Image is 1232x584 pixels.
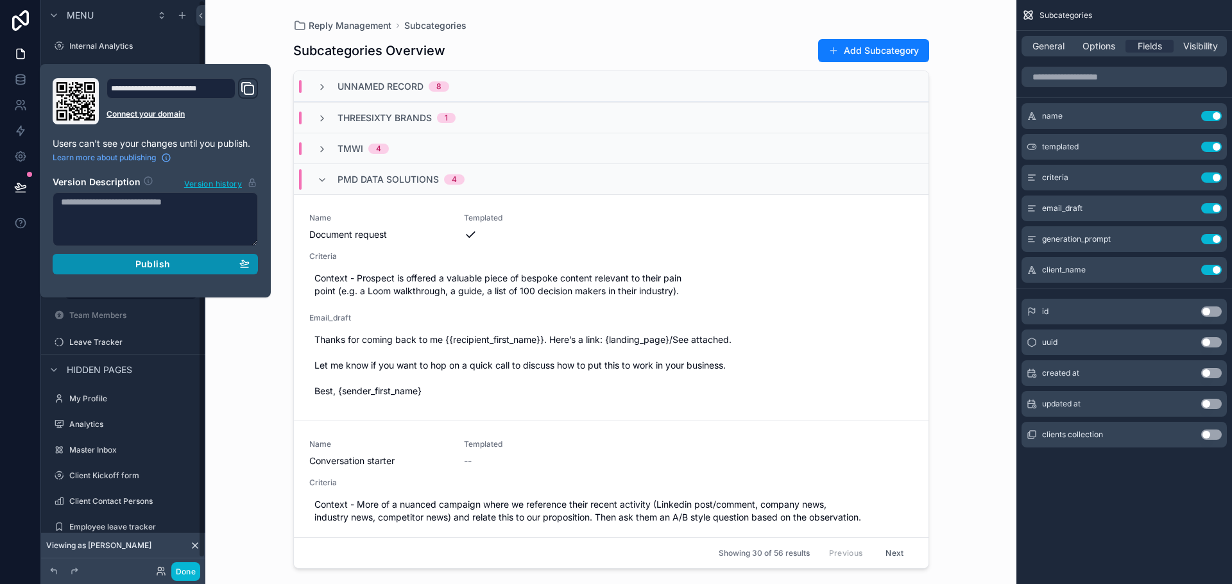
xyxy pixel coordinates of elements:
[67,9,94,22] span: Menu
[49,440,198,460] a: Master Inbox
[49,465,198,486] a: Client Kickoff form
[1032,40,1065,53] span: General
[171,562,200,581] button: Done
[1042,265,1086,275] span: client_name
[69,471,195,481] label: Client Kickoff form
[1082,40,1115,53] span: Options
[53,153,156,163] span: Learn more about publishing
[338,80,424,93] span: Unnamed record
[338,173,439,186] span: PMD Data Solutions
[49,36,198,56] a: Internal Analytics
[69,337,195,347] label: Leave Tracker
[445,113,448,123] div: 1
[376,144,381,154] div: 4
[1042,399,1081,409] span: updated at
[46,540,151,551] span: Viewing as [PERSON_NAME]
[69,522,195,532] label: Employee leave tracker
[53,137,258,150] p: Users can't see your changes until you publish.
[877,543,912,563] button: Next
[1042,430,1103,440] span: clients collection
[49,305,198,326] a: Team Members
[1039,10,1092,21] span: Subcategories
[49,491,198,512] a: Client Contact Persons
[1042,234,1111,244] span: generation_prompt
[1042,203,1082,213] span: email_draft
[719,548,810,558] span: Showing 30 of 56 results
[184,176,242,189] span: Version history
[107,78,258,124] div: Domain and Custom Link
[1042,337,1057,347] span: uuid
[69,41,195,51] label: Internal Analytics
[1042,172,1068,183] span: criteria
[338,142,363,155] span: TMWI
[53,254,258,274] button: Publish
[69,394,195,404] label: My Profile
[1042,368,1079,378] span: created at
[69,419,195,430] label: Analytics
[69,496,195,506] label: Client Contact Persons
[49,388,198,409] a: My Profile
[184,176,258,190] button: Version history
[49,332,198,353] a: Leave Tracker
[1183,40,1218,53] span: Visibility
[69,445,195,455] label: Master Inbox
[49,414,198,435] a: Analytics
[49,517,198,537] a: Employee leave tracker
[69,310,195,321] label: Team Members
[1138,40,1162,53] span: Fields
[67,363,132,376] span: Hidden pages
[1042,142,1079,152] span: templated
[49,63,198,83] a: Clients
[338,112,432,124] span: ThreeSixty Brands
[135,258,170,270] span: Publish
[53,176,141,190] h2: Version Description
[452,174,457,185] div: 4
[53,153,171,163] a: Learn more about publishing
[436,81,441,92] div: 8
[1042,111,1063,121] span: name
[1042,306,1048,317] span: id
[107,109,258,119] a: Connect your domain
